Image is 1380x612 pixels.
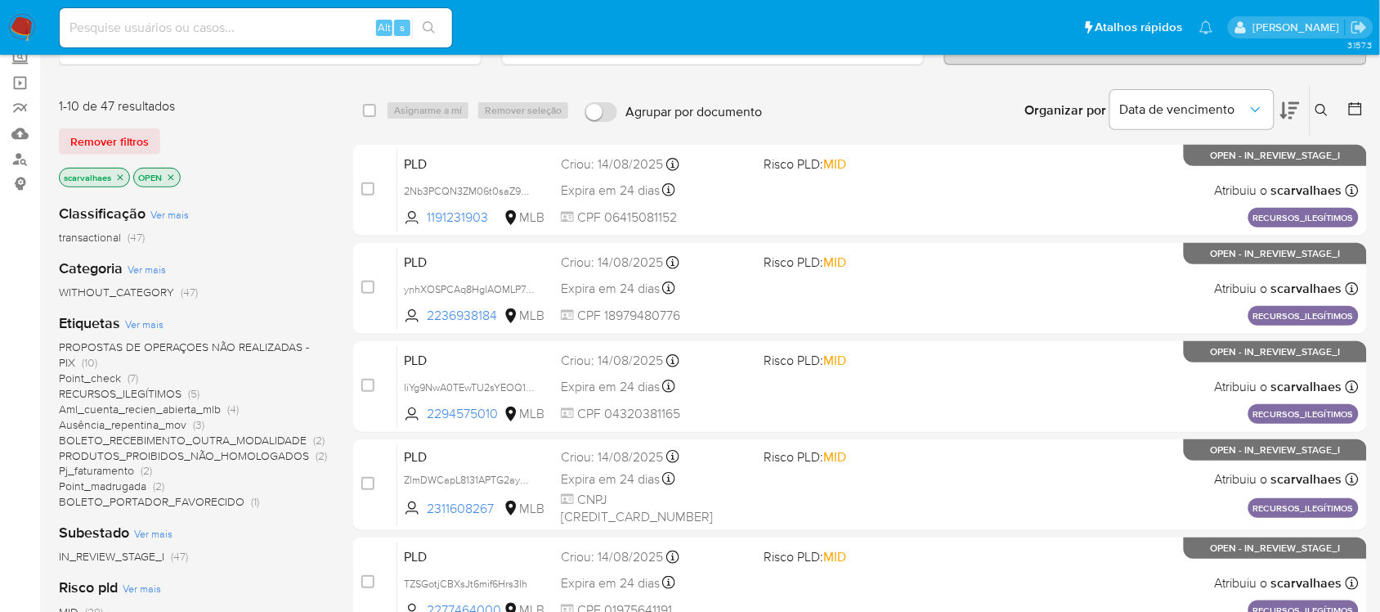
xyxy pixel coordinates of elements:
p: sara.carvalhaes@mercadopago.com.br [1252,20,1345,35]
input: Pesquise usuários ou casos... [60,17,452,38]
span: s [400,20,405,35]
button: search-icon [412,16,446,39]
a: Notificações [1199,20,1213,34]
span: 3.157.3 [1347,38,1372,52]
span: Alt [378,20,391,35]
span: Atalhos rápidos [1095,19,1183,36]
a: Sair [1351,19,1368,36]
